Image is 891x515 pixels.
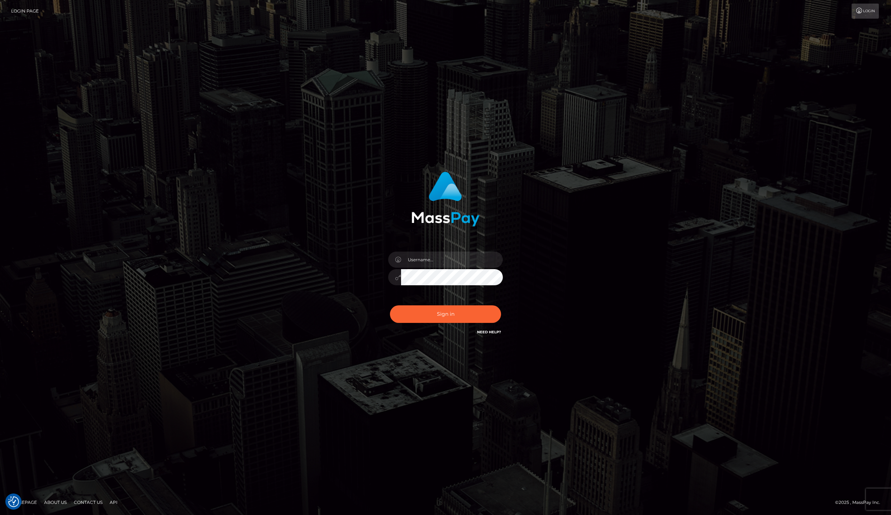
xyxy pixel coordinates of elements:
a: Contact Us [71,497,105,508]
img: Revisit consent button [8,496,19,507]
button: Sign in [390,305,501,323]
div: © 2025 , MassPay Inc. [835,499,886,506]
a: Login [852,4,879,19]
a: API [107,497,120,508]
a: Login Page [11,4,39,19]
a: Need Help? [477,330,501,334]
a: Homepage [8,497,40,508]
img: MassPay Login [411,172,480,226]
a: About Us [41,497,70,508]
input: Username... [401,252,503,268]
button: Consent Preferences [8,496,19,507]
